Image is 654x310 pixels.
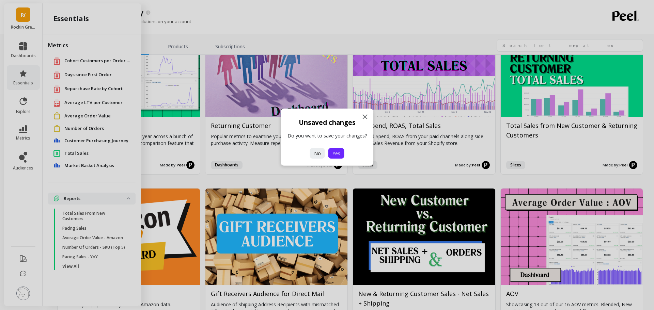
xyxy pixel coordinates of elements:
[287,132,367,139] p: Do you want to save your changes?
[287,119,367,126] h3: Unsaved changes
[332,150,340,157] span: Yes
[328,148,344,159] button: Yes
[314,150,321,157] span: No
[310,148,325,159] button: No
